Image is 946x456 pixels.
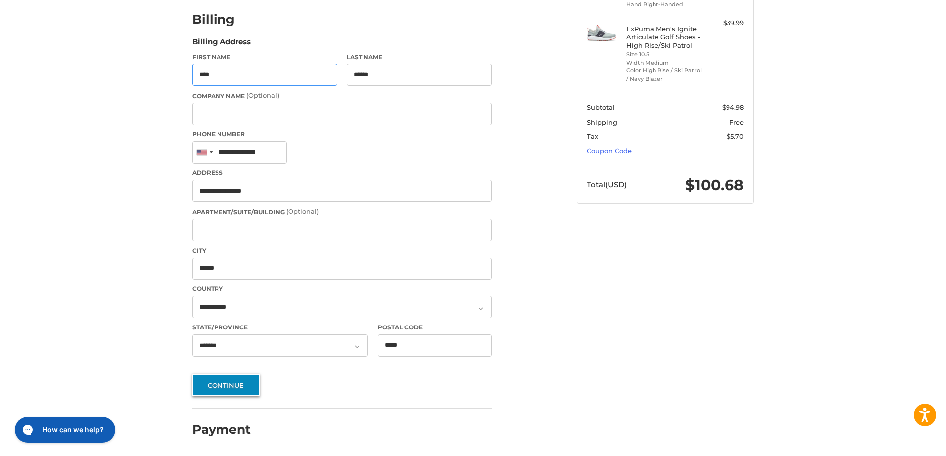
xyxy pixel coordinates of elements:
[192,12,250,27] h2: Billing
[192,422,251,437] h2: Payment
[626,66,702,83] li: Color High Rise / Ski Patrol / Navy Blazer
[378,323,492,332] label: Postal Code
[192,207,492,217] label: Apartment/Suite/Building
[192,246,492,255] label: City
[685,176,744,194] span: $100.68
[626,0,702,9] li: Hand Right-Handed
[192,130,492,139] label: Phone Number
[587,103,615,111] span: Subtotal
[347,53,492,62] label: Last Name
[192,53,337,62] label: First Name
[193,142,216,163] div: United States: +1
[722,103,744,111] span: $94.98
[10,413,118,446] iframe: Gorgias live chat messenger
[587,180,627,189] span: Total (USD)
[192,91,492,101] label: Company Name
[192,374,260,396] button: Continue
[729,118,744,126] span: Free
[626,59,702,67] li: Width Medium
[705,18,744,28] div: $39.99
[626,50,702,59] li: Size 10.5
[587,118,617,126] span: Shipping
[626,25,702,49] h4: 1 x Puma Men's Ignite Articulate Golf Shoes - High Rise/Ski Patrol
[587,132,598,140] span: Tax
[587,147,632,155] a: Coupon Code
[727,132,744,140] span: $5.70
[246,91,279,99] small: (Optional)
[192,168,492,177] label: Address
[192,284,492,293] label: Country
[192,323,368,332] label: State/Province
[286,207,319,215] small: (Optional)
[192,36,251,52] legend: Billing Address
